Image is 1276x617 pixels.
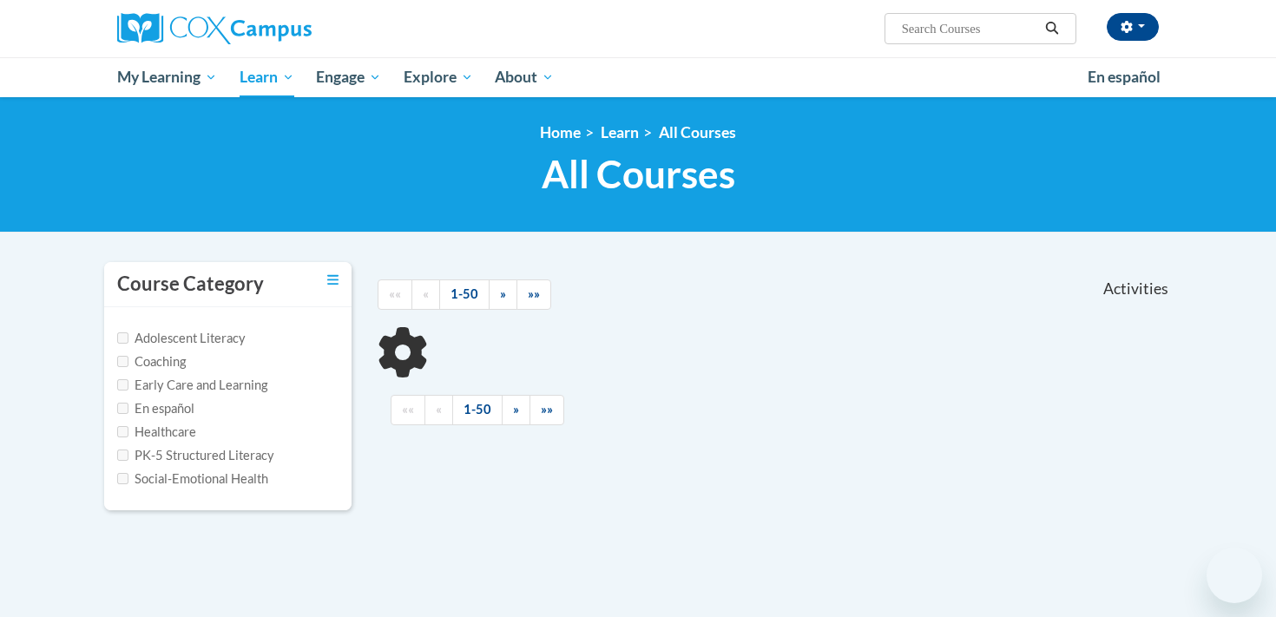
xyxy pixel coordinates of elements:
span: « [436,402,442,417]
label: PK-5 Structured Literacy [117,446,274,465]
input: Search Courses [900,18,1039,39]
span: « [423,286,429,301]
iframe: Button to launch messaging window [1207,548,1262,603]
img: Cox Campus [117,13,312,44]
button: Account Settings [1107,13,1159,41]
label: En español [117,399,194,418]
a: My Learning [106,57,228,97]
a: Cox Campus [117,13,447,44]
a: Begining [391,395,425,425]
input: Checkbox for Options [117,426,128,437]
a: Begining [378,279,412,310]
a: Learn [228,57,306,97]
span: Learn [240,67,294,88]
input: Checkbox for Options [117,403,128,414]
input: Checkbox for Options [117,473,128,484]
a: All Courses [659,123,736,141]
input: Checkbox for Options [117,450,128,461]
a: Explore [392,57,484,97]
span: »» [528,286,540,301]
a: Previous [424,395,453,425]
span: En español [1088,68,1161,86]
a: 1-50 [452,395,503,425]
span: Activities [1103,279,1168,299]
input: Checkbox for Options [117,356,128,367]
a: Learn [601,123,639,141]
div: Main menu [91,57,1185,97]
input: Checkbox for Options [117,379,128,391]
a: End [516,279,551,310]
span: Explore [404,67,473,88]
span: All Courses [542,151,735,197]
input: Checkbox for Options [117,332,128,344]
span: » [500,286,506,301]
a: Next [502,395,530,425]
label: Social-Emotional Health [117,469,268,489]
label: Early Care and Learning [117,376,267,395]
span: «« [389,286,401,301]
a: Next [489,279,517,310]
label: Healthcare [117,423,196,442]
a: Previous [411,279,440,310]
a: 1-50 [439,279,490,310]
a: End [529,395,564,425]
a: Toggle collapse [327,271,339,290]
span: Engage [316,67,381,88]
button: Search [1039,18,1065,39]
span: » [513,402,519,417]
span: My Learning [117,67,217,88]
a: About [484,57,566,97]
span: «« [402,402,414,417]
h3: Course Category [117,271,264,298]
a: Home [540,123,581,141]
span: About [495,67,554,88]
label: Adolescent Literacy [117,329,246,348]
label: Coaching [117,352,186,371]
a: En español [1076,59,1172,95]
span: »» [541,402,553,417]
a: Engage [305,57,392,97]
